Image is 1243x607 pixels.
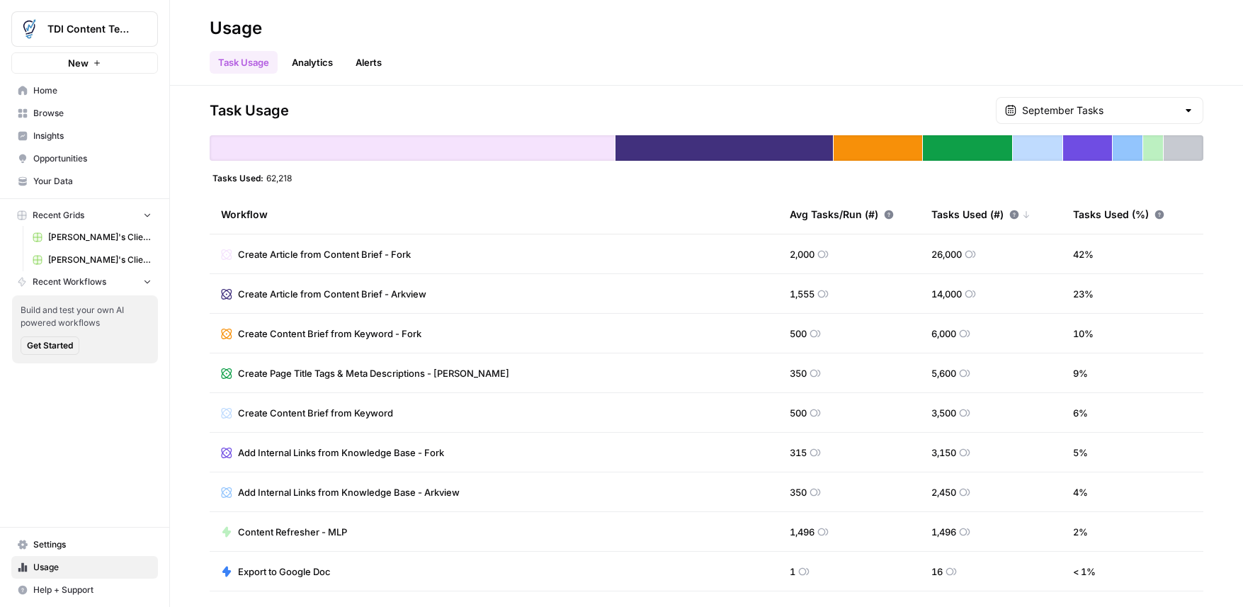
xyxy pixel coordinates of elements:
[221,485,460,499] a: Add Internal Links from Knowledge Base - Arkview
[33,107,152,120] span: Browse
[238,525,347,539] span: Content Refresher - MLP
[11,205,158,226] button: Recent Grids
[1073,195,1164,234] div: Tasks Used (%)
[33,538,152,551] span: Settings
[931,327,956,341] span: 6,000
[33,584,152,596] span: Help + Support
[790,195,894,234] div: Avg Tasks/Run (#)
[790,327,807,341] span: 500
[283,51,341,74] a: Analytics
[11,52,158,74] button: New
[221,195,767,234] div: Workflow
[33,130,152,142] span: Insights
[11,79,158,102] a: Home
[48,231,152,244] span: [PERSON_NAME]'s Clients - New Content
[790,287,815,301] span: 1,555
[11,271,158,293] button: Recent Workflows
[238,287,426,301] span: Create Article from Content Brief - Arkview
[238,565,331,579] span: Export to Google Doc
[221,247,411,261] a: Create Article from Content Brief - Fork
[1073,565,1096,579] span: < 1 %
[931,485,956,499] span: 2,450
[48,254,152,266] span: [PERSON_NAME]'s Clients - New Content
[1073,525,1088,539] span: 2 %
[33,209,84,222] span: Recent Grids
[26,226,158,249] a: [PERSON_NAME]'s Clients - New Content
[1073,485,1088,499] span: 4 %
[931,406,956,420] span: 3,500
[210,101,289,120] span: Task Usage
[33,152,152,165] span: Opportunities
[26,249,158,271] a: [PERSON_NAME]'s Clients - New Content
[1073,446,1088,460] span: 5 %
[11,556,158,579] a: Usage
[11,579,158,601] button: Help + Support
[931,195,1031,234] div: Tasks Used (#)
[11,147,158,170] a: Opportunities
[238,446,444,460] span: Add Internal Links from Knowledge Base - Fork
[68,56,89,70] span: New
[790,565,795,579] span: 1
[21,304,149,329] span: Build and test your own AI powered workflows
[931,366,956,380] span: 5,600
[931,565,943,579] span: 16
[266,172,292,183] span: 62,218
[931,446,956,460] span: 3,150
[11,11,158,47] button: Workspace: TDI Content Team
[1073,247,1094,261] span: 42 %
[11,170,158,193] a: Your Data
[33,175,152,188] span: Your Data
[931,247,962,261] span: 26,000
[33,561,152,574] span: Usage
[210,17,262,40] div: Usage
[238,327,421,341] span: Create Content Brief from Keyword - Fork
[16,16,42,42] img: TDI Content Team Logo
[221,327,421,341] a: Create Content Brief from Keyword - Fork
[931,525,956,539] span: 1,496
[1073,327,1094,341] span: 10 %
[11,125,158,147] a: Insights
[790,247,815,261] span: 2,000
[1073,287,1094,301] span: 23 %
[221,287,426,301] a: Create Article from Content Brief - Arkview
[790,366,807,380] span: 350
[221,525,347,539] a: Content Refresher - MLP
[221,446,444,460] a: Add Internal Links from Knowledge Base - Fork
[221,366,509,380] a: Create Page Title Tags & Meta Descriptions - [PERSON_NAME]
[238,366,509,380] span: Create Page Title Tags & Meta Descriptions - [PERSON_NAME]
[221,565,331,579] a: Export to Google Doc
[212,172,263,183] span: Tasks Used:
[1022,103,1177,118] input: September Tasks
[210,51,278,74] a: Task Usage
[1073,366,1088,380] span: 9 %
[790,485,807,499] span: 350
[21,336,79,355] button: Get Started
[790,446,807,460] span: 315
[931,287,962,301] span: 14,000
[790,525,815,539] span: 1,496
[790,406,807,420] span: 500
[47,22,133,36] span: TDI Content Team
[238,247,411,261] span: Create Article from Content Brief - Fork
[347,51,390,74] a: Alerts
[238,485,460,499] span: Add Internal Links from Knowledge Base - Arkview
[11,102,158,125] a: Browse
[238,406,393,420] span: Create Content Brief from Keyword
[11,533,158,556] a: Settings
[33,276,106,288] span: Recent Workflows
[1073,406,1088,420] span: 6 %
[33,84,152,97] span: Home
[27,339,73,352] span: Get Started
